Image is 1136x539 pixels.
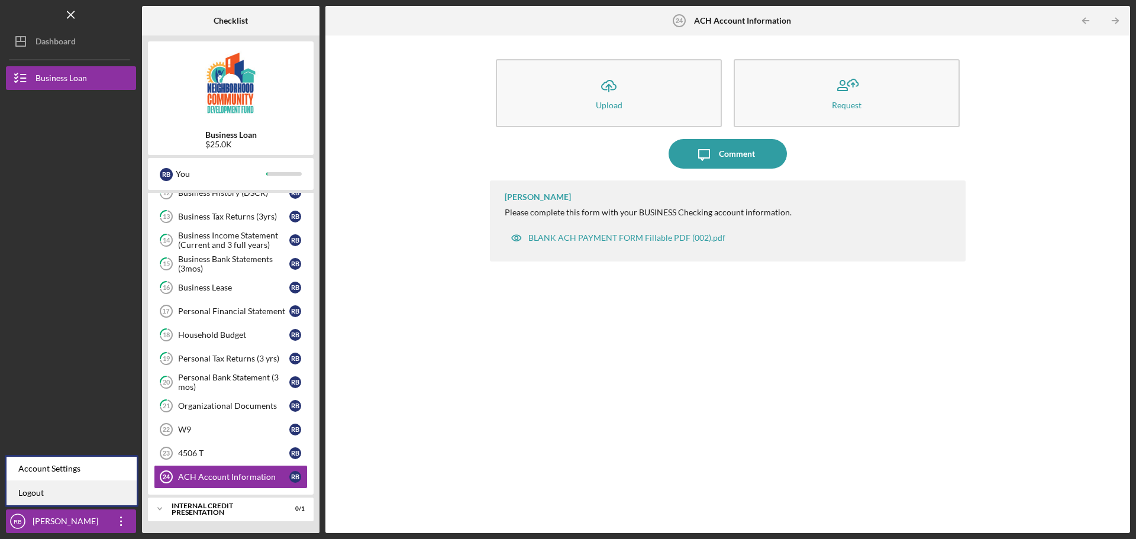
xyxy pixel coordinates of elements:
div: R B [289,258,301,270]
text: RB [14,518,21,525]
button: Request [734,59,960,127]
b: Checklist [214,16,248,25]
a: 13Business Tax Returns (3yrs)RB [154,205,308,228]
button: Upload [496,59,722,127]
div: R B [289,305,301,317]
tspan: 21 [163,402,170,410]
div: R B [289,424,301,435]
tspan: 17 [162,308,169,315]
a: 14Business Income Statement (Current and 3 full years)RB [154,228,308,252]
tspan: 24 [163,473,170,480]
div: Please complete this form with your BUSINESS Checking account information. [505,208,792,217]
a: 18Household BudgetRB [154,323,308,347]
div: Personal Tax Returns (3 yrs) [178,354,289,363]
div: BLANK ACH PAYMENT FORM Fillable PDF (002).pdf [528,233,725,243]
div: Business History (DSCR) [178,188,289,198]
b: Business Loan [205,130,257,140]
div: You [176,164,266,184]
tspan: 18 [163,331,170,339]
a: 17Personal Financial StatementRB [154,299,308,323]
tspan: 19 [163,355,170,363]
a: 19Personal Tax Returns (3 yrs)RB [154,347,308,370]
div: 0 / 1 [283,505,305,512]
div: Business Bank Statements (3mos) [178,254,289,273]
div: R B [289,376,301,388]
div: Business Income Statement (Current and 3 full years) [178,231,289,250]
button: RB[PERSON_NAME] [6,509,136,533]
div: Business Lease [178,283,289,292]
b: ACH Account Information [694,16,791,25]
a: 16Business LeaseRB [154,276,308,299]
div: R B [289,211,301,222]
div: R B [289,400,301,412]
div: Account Settings [7,457,137,481]
tspan: 13 [163,213,170,221]
a: 24ACH Account InformationRB [154,465,308,489]
div: Business Loan [35,66,87,93]
div: $25.0K [205,140,257,149]
a: Logout [7,481,137,505]
div: R B [289,234,301,246]
div: Comment [719,139,755,169]
tspan: 20 [163,379,170,386]
a: 20Personal Bank Statement (3 mos)RB [154,370,308,394]
tspan: 24 [676,17,683,24]
div: R B [289,353,301,364]
div: W9 [178,425,289,434]
a: 22W9RB [154,418,308,441]
div: Organizational Documents [178,401,289,411]
a: 12Business History (DSCR)RB [154,181,308,205]
div: [PERSON_NAME] [30,509,106,536]
tspan: 23 [163,450,170,457]
a: 234506 TRB [154,441,308,465]
tspan: 14 [163,237,170,244]
a: 21Organizational DocumentsRB [154,394,308,418]
div: Internal Credit Presentation [172,502,275,516]
div: R B [289,447,301,459]
button: Business Loan [6,66,136,90]
button: Comment [669,139,787,169]
div: ACH Account Information [178,472,289,482]
a: 15Business Bank Statements (3mos)RB [154,252,308,276]
div: Personal Bank Statement (3 mos) [178,373,289,392]
div: Household Budget [178,330,289,340]
div: Business Tax Returns (3yrs) [178,212,289,221]
button: BLANK ACH PAYMENT FORM Fillable PDF (002).pdf [505,226,731,250]
div: Upload [596,101,622,109]
div: [PERSON_NAME] [505,192,571,202]
tspan: 15 [163,260,170,268]
button: Dashboard [6,30,136,53]
div: R B [289,282,301,293]
div: R B [289,187,301,199]
div: R B [160,168,173,181]
div: R B [289,471,301,483]
div: 4506 T [178,448,289,458]
div: Request [832,101,861,109]
div: Personal Financial Statement [178,306,289,316]
tspan: 22 [163,426,170,433]
tspan: 12 [163,189,170,197]
tspan: 16 [163,284,170,292]
img: Product logo [148,47,314,118]
div: R B [289,329,301,341]
div: Dashboard [35,30,76,56]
